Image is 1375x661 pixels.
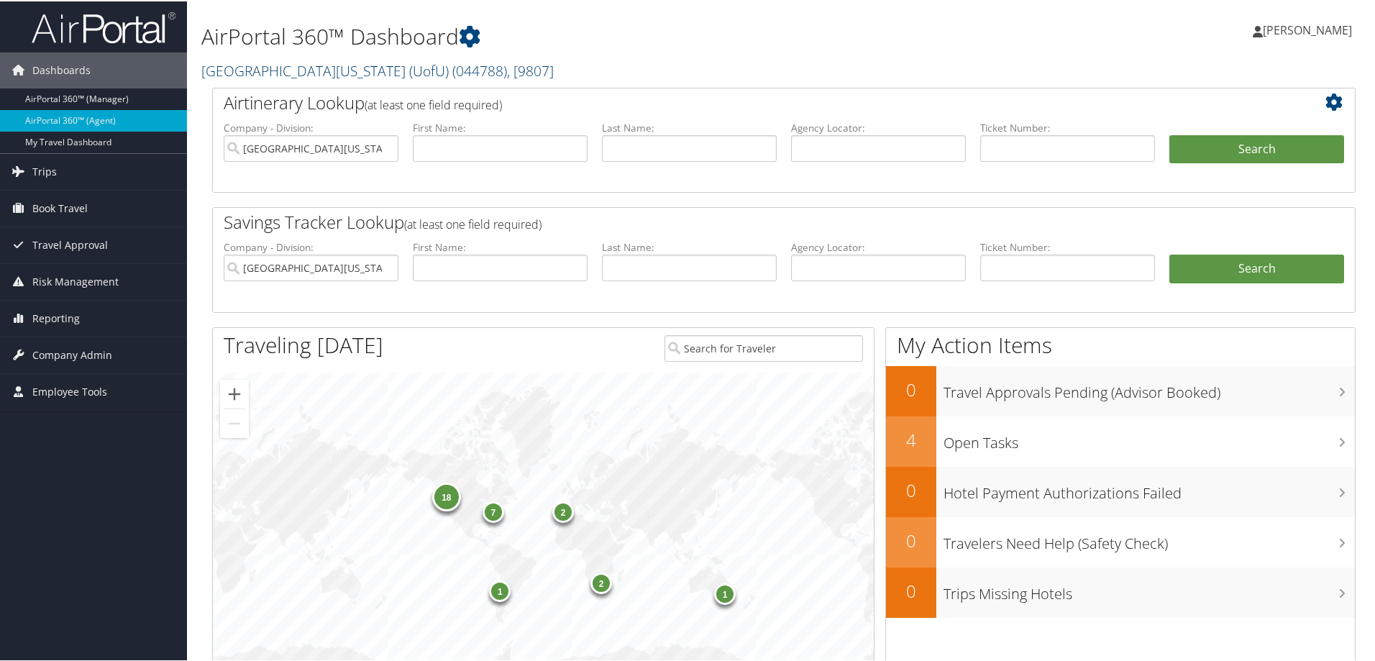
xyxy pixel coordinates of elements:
[886,578,936,602] h2: 0
[886,365,1355,415] a: 0Travel Approvals Pending (Advisor Booked)
[224,89,1249,114] h2: Airtinerary Lookup
[413,239,588,253] label: First Name:
[590,571,612,593] div: 2
[791,119,966,134] label: Agency Locator:
[32,299,80,335] span: Reporting
[452,60,507,79] span: ( 044788 )
[886,376,936,401] h2: 0
[32,226,108,262] span: Travel Approval
[32,51,91,87] span: Dashboards
[944,374,1355,401] h3: Travel Approvals Pending (Advisor Booked)
[944,475,1355,502] h3: Hotel Payment Authorizations Failed
[886,329,1355,359] h1: My Action Items
[791,239,966,253] label: Agency Locator:
[224,239,398,253] label: Company - Division:
[32,9,175,43] img: airportal-logo.png
[220,408,249,437] button: Zoom out
[32,263,119,298] span: Risk Management
[886,477,936,501] h2: 0
[224,119,398,134] label: Company - Division:
[201,60,554,79] a: [GEOGRAPHIC_DATA][US_STATE] (UofU)
[886,465,1355,516] a: 0Hotel Payment Authorizations Failed
[201,20,978,50] h1: AirPortal 360™ Dashboard
[1169,253,1344,282] a: Search
[32,152,57,188] span: Trips
[664,334,863,360] input: Search for Traveler
[32,373,107,409] span: Employee Tools
[224,329,383,359] h1: Traveling [DATE]
[224,209,1249,233] h2: Savings Tracker Lookup
[220,378,249,407] button: Zoom in
[489,579,511,601] div: 1
[944,575,1355,603] h3: Trips Missing Hotels
[413,119,588,134] label: First Name:
[1169,134,1344,163] button: Search
[714,582,736,603] div: 1
[1253,7,1366,50] a: [PERSON_NAME]
[886,566,1355,616] a: 0Trips Missing Hotels
[552,500,574,521] div: 2
[507,60,554,79] span: , [ 9807 ]
[404,215,542,231] span: (at least one field required)
[886,527,936,552] h2: 0
[944,424,1355,452] h3: Open Tasks
[224,253,398,280] input: search accounts
[365,96,502,111] span: (at least one field required)
[980,119,1155,134] label: Ticket Number:
[602,239,777,253] label: Last Name:
[32,336,112,372] span: Company Admin
[431,481,460,510] div: 18
[1263,21,1352,37] span: [PERSON_NAME]
[482,500,503,521] div: 7
[980,239,1155,253] label: Ticket Number:
[886,516,1355,566] a: 0Travelers Need Help (Safety Check)
[32,189,88,225] span: Book Travel
[944,525,1355,552] h3: Travelers Need Help (Safety Check)
[602,119,777,134] label: Last Name:
[886,415,1355,465] a: 4Open Tasks
[886,427,936,451] h2: 4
